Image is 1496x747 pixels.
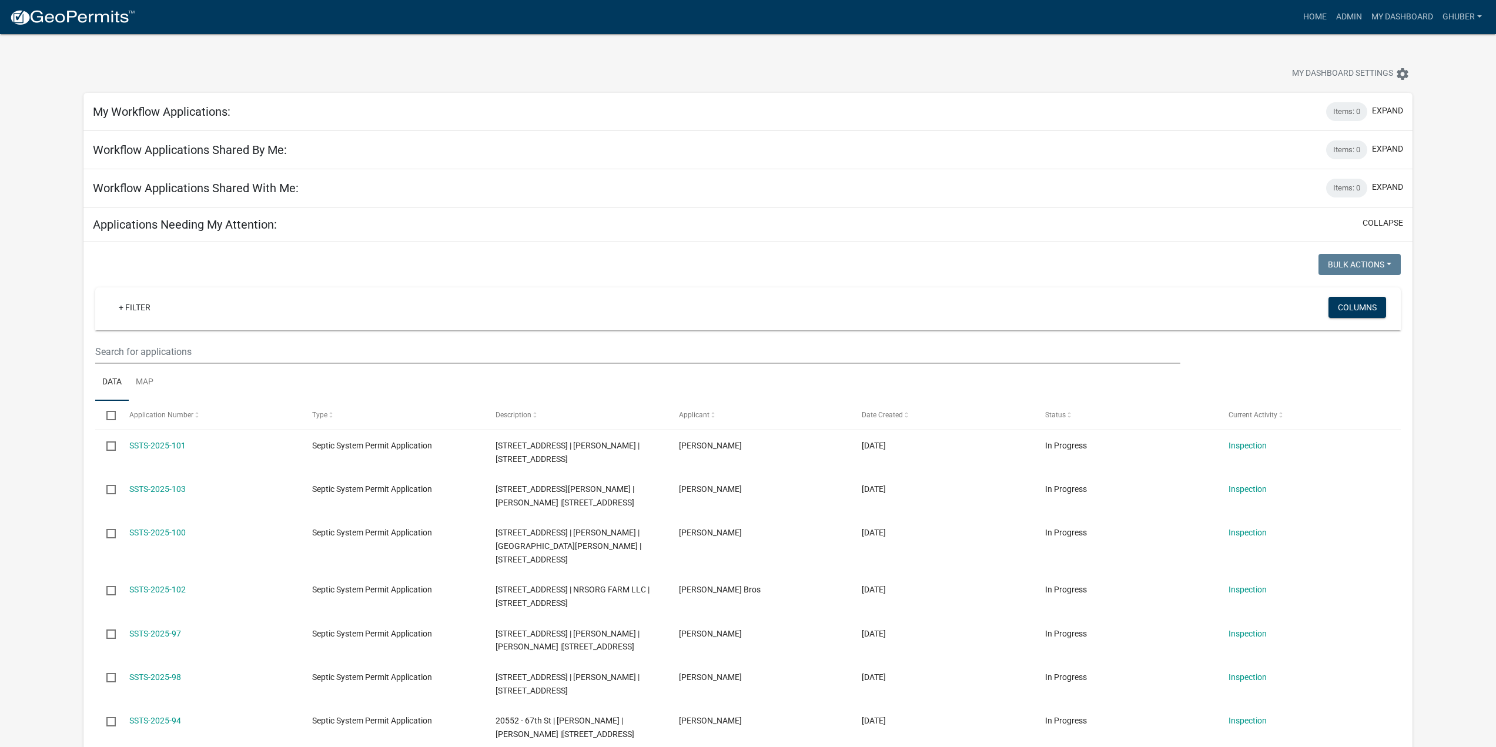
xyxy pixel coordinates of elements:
a: GHuber [1438,6,1487,28]
a: Inspection [1229,672,1267,682]
span: Septic System Permit Application [312,585,432,594]
datatable-header-cell: Applicant [668,401,851,429]
span: 08/10/2025 [862,441,886,450]
div: Items: 0 [1326,140,1367,159]
span: 6775 OLD HWY 14 | KENNETH BENTSON |6775 OLD HWY 14 [496,672,640,695]
datatable-header-cell: Status [1034,401,1217,429]
button: expand [1372,181,1403,193]
span: Septic System Permit Application [312,716,432,725]
datatable-header-cell: Current Activity [1217,401,1401,429]
span: Lori Anderson [679,629,742,638]
a: SSTS-2025-100 [129,528,186,537]
span: Septic System Permit Application [312,629,432,638]
span: Type [312,411,327,419]
span: 08/01/2025 [862,629,886,638]
datatable-header-cell: Application Number [118,401,302,429]
span: Septic System Permit Application [312,484,432,494]
span: In Progress [1045,484,1087,494]
a: Inspection [1229,484,1267,494]
a: SSTS-2025-98 [129,672,181,682]
span: 08/10/2025 [862,528,886,537]
span: Application Number [129,411,193,419]
datatable-header-cell: Select [95,401,118,429]
span: 07/25/2025 [862,672,886,682]
span: In Progress [1045,585,1087,594]
span: Phillip Schleicher [679,441,742,450]
a: My Dashboard [1367,6,1438,28]
div: Items: 0 [1326,102,1367,121]
h5: Workflow Applications Shared By Me: [93,143,287,157]
button: expand [1372,105,1403,117]
a: SSTS-2025-97 [129,629,181,638]
h5: Applications Needing My Attention: [93,217,277,232]
a: SSTS-2025-102 [129,585,186,594]
span: 20552 - 67th St | BRANDON R GUSE | PAULINA J GUSE |20552 - 67th St [496,716,634,739]
button: Bulk Actions [1318,254,1401,275]
span: 23868 70TH ST | KENT L THOMPSON | BONNI V THOMPSON |23868 70TH ST [496,528,641,564]
span: Status [1045,411,1066,419]
a: Inspection [1229,629,1267,638]
div: Items: 0 [1326,179,1367,197]
span: Septic System Permit Application [312,528,432,537]
input: Search for applications [95,340,1180,364]
a: Home [1298,6,1331,28]
span: 08/10/2025 [862,484,886,494]
span: Applicant [679,411,709,419]
i: settings [1395,67,1410,81]
span: 24460 STATE HWY 83 | FRANKLIN FLICKINGER | TORI RAIMANN |24460 STATE HWY 83 [496,484,634,507]
span: In Progress [1045,441,1087,450]
a: SSTS-2025-101 [129,441,186,450]
span: In Progress [1045,716,1087,725]
datatable-header-cell: Date Created [851,401,1034,429]
datatable-header-cell: Description [484,401,668,429]
span: 07/23/2025 [862,716,886,725]
button: expand [1372,143,1403,155]
button: Columns [1328,297,1386,318]
span: 9922 STATE HWY 30 | NRSORG FARM LLC |9922 STATE HWY 30 [496,585,650,608]
span: Septic System Permit Application [312,441,432,450]
span: James Bros [679,585,761,594]
span: Phillip Schleicher [679,716,742,725]
h5: Workflow Applications Shared With Me: [93,181,299,195]
a: Inspection [1229,585,1267,594]
span: Description [496,411,531,419]
a: SSTS-2025-94 [129,716,181,725]
span: Phillip Schleicher [679,484,742,494]
span: In Progress [1045,672,1087,682]
span: 17236 237TH AVE | RANDY E ANDERSON | LORI K ANDERSON |17236 237TH AVE [496,629,640,652]
h5: My Workflow Applications: [93,105,230,119]
span: My Dashboard Settings [1292,67,1393,81]
span: 08/06/2025 [862,585,886,594]
span: In Progress [1045,629,1087,638]
span: Phillip Schleicher [679,528,742,537]
span: 11427 WILTON BRIDGE RD | JILLAYNE RAETZ |11427 WILTON BRIDGE RD [496,441,640,464]
span: Septic System Permit Application [312,672,432,682]
a: Inspection [1229,528,1267,537]
span: Date Created [862,411,903,419]
a: Inspection [1229,716,1267,725]
a: Admin [1331,6,1367,28]
button: My Dashboard Settingssettings [1283,62,1419,85]
a: SSTS-2025-103 [129,484,186,494]
a: Inspection [1229,441,1267,450]
span: Ken Bentson [679,672,742,682]
span: In Progress [1045,528,1087,537]
a: + Filter [109,297,160,318]
button: collapse [1363,217,1403,229]
a: Map [129,364,160,401]
span: Current Activity [1229,411,1277,419]
datatable-header-cell: Type [301,401,484,429]
a: Data [95,364,129,401]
